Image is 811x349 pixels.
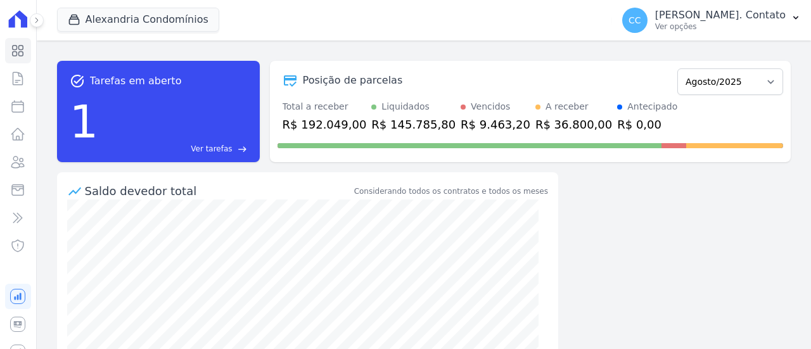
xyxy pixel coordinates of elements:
div: R$ 0,00 [617,116,677,133]
span: CC [629,16,641,25]
div: A receber [546,100,589,113]
span: Ver tarefas [191,143,232,155]
button: Alexandria Condomínios [57,8,219,32]
div: R$ 9.463,20 [461,116,530,133]
div: 1 [70,89,99,155]
div: Liquidados [381,100,430,113]
div: Considerando todos os contratos e todos os meses [354,186,548,197]
button: CC [PERSON_NAME]. Contato Ver opções [612,3,811,38]
div: Posição de parcelas [303,73,403,88]
span: Tarefas em aberto [90,73,182,89]
p: Ver opções [655,22,786,32]
div: Antecipado [627,100,677,113]
div: R$ 36.800,00 [535,116,612,133]
span: east [238,144,247,154]
div: R$ 192.049,00 [283,116,367,133]
div: Saldo devedor total [85,182,352,200]
div: Vencidos [471,100,510,113]
div: R$ 145.785,80 [371,116,456,133]
div: Total a receber [283,100,367,113]
a: Ver tarefas east [103,143,246,155]
p: [PERSON_NAME]. Contato [655,9,786,22]
span: task_alt [70,73,85,89]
